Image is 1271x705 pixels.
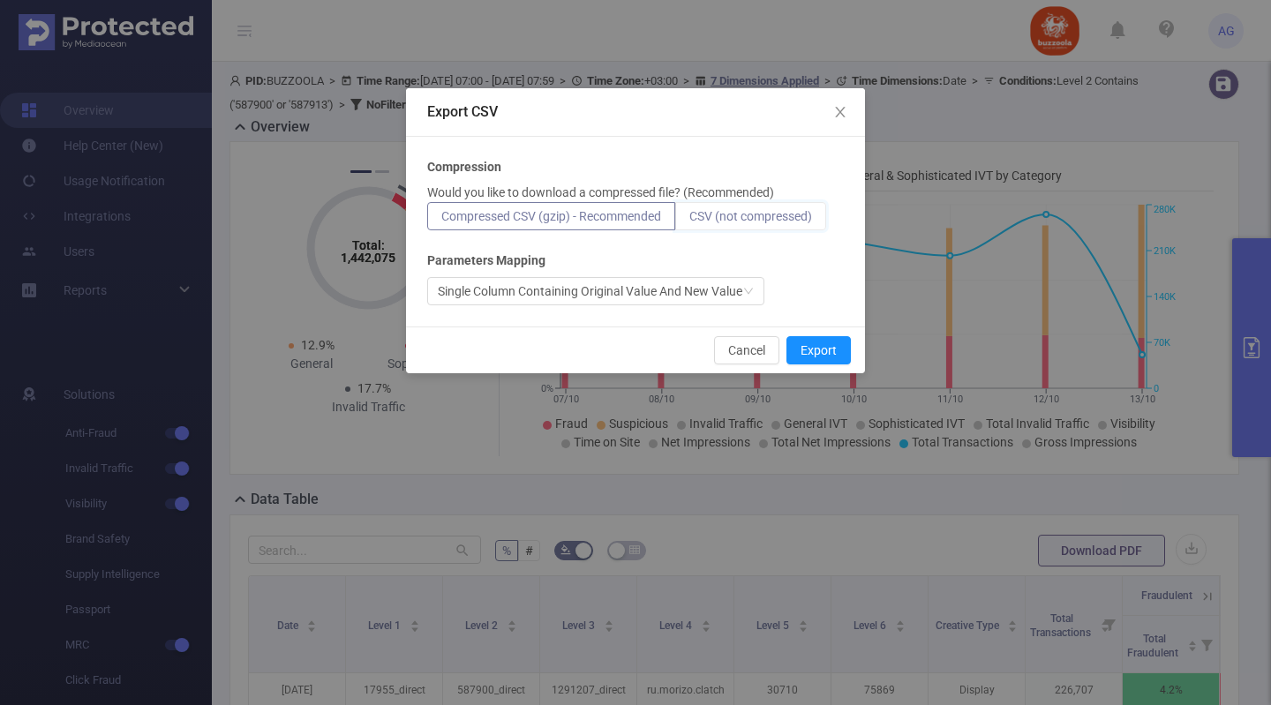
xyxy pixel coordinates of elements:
[689,209,812,223] span: CSV (not compressed)
[833,105,847,119] i: icon: close
[786,336,851,364] button: Export
[427,102,844,122] div: Export CSV
[427,184,774,202] p: Would you like to download a compressed file? (Recommended)
[714,336,779,364] button: Cancel
[441,209,661,223] span: Compressed CSV (gzip) - Recommended
[438,278,742,304] div: Single Column Containing Original Value And New Value
[816,88,865,138] button: Close
[743,286,754,298] i: icon: down
[427,251,545,270] b: Parameters Mapping
[427,158,501,176] b: Compression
